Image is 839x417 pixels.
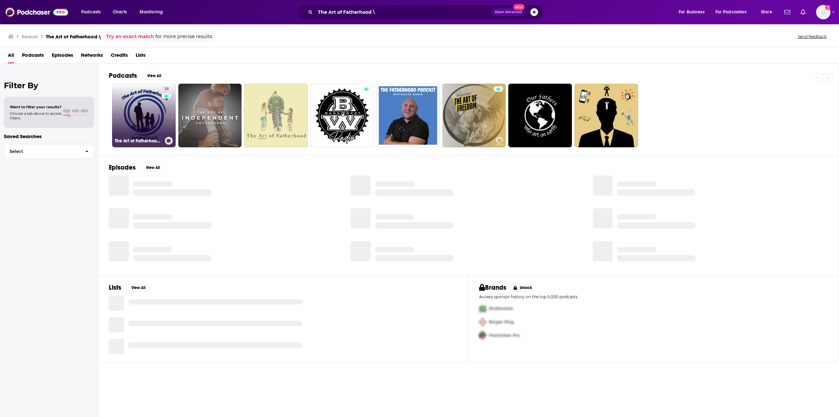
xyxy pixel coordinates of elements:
[52,50,73,63] a: Episodes
[479,294,828,299] p: Access sponsor history on the top 5,000 podcasts.
[113,8,127,17] span: Charts
[4,144,94,159] button: Select
[115,138,162,144] h3: The Art of Fatherhood Podcast
[489,333,520,338] span: Podchaser Pro
[477,329,489,342] img: Third Pro Logo
[46,33,101,40] h3: The Art of Fatherhood \
[495,10,522,14] span: Open Advanced
[112,84,176,147] a: 38The Art of Fatherhood Podcast
[715,8,747,17] span: For Podcasters
[81,50,103,63] a: Networks
[109,163,165,172] a: EpisodesView All
[109,283,150,292] a: ListsView All
[10,111,62,120] span: Choose a tab above to access filters.
[816,5,830,19] img: User Profile
[164,86,169,93] span: 38
[4,133,94,139] p: Saved Searches
[136,50,146,63] a: Lists
[825,5,830,10] svg: Add a profile image
[81,8,101,17] span: Podcasts
[4,149,80,154] span: Select
[489,319,514,325] span: Burger King
[141,164,165,172] button: View All
[479,283,506,292] h2: Brands
[477,315,489,329] img: Second Pro Logo
[155,33,212,40] span: for more precise results
[10,105,62,109] span: Want to filter your results?
[111,50,128,63] a: Credits
[315,7,492,17] input: Search podcasts, credits, & more...
[796,34,829,39] button: Send feedback
[135,7,171,17] button: open menu
[162,86,171,92] a: 38
[109,72,137,80] h2: Podcasts
[816,5,830,19] span: Logged in as nicole.koremenos
[477,302,489,315] img: First Pro Logo
[798,7,808,18] a: Show notifications dropdown
[142,72,166,80] button: View All
[109,72,166,80] a: PodcastsView All
[679,8,705,17] span: For Business
[108,7,131,17] a: Charts
[492,8,525,16] button: Open AdvancedNew
[106,33,154,40] a: Try an exact match
[489,306,513,311] span: McDonalds
[140,8,163,17] span: Monitoring
[5,6,68,18] img: Podchaser - Follow, Share and Rate Podcasts
[22,33,38,40] h3: Search
[509,284,537,292] button: Unlock
[513,4,525,10] span: New
[8,50,14,63] a: All
[303,5,550,20] div: Search podcasts, credits, & more...
[109,163,136,172] h2: Episodes
[77,7,109,17] button: open menu
[782,7,793,18] a: Show notifications dropdown
[816,5,830,19] button: Show profile menu
[4,81,94,90] h2: Filter By
[761,8,772,17] span: More
[109,283,121,292] h2: Lists
[127,284,150,292] button: View All
[674,7,713,17] button: open menu
[22,50,44,63] a: Podcasts
[756,7,780,17] button: open menu
[711,7,756,17] button: open menu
